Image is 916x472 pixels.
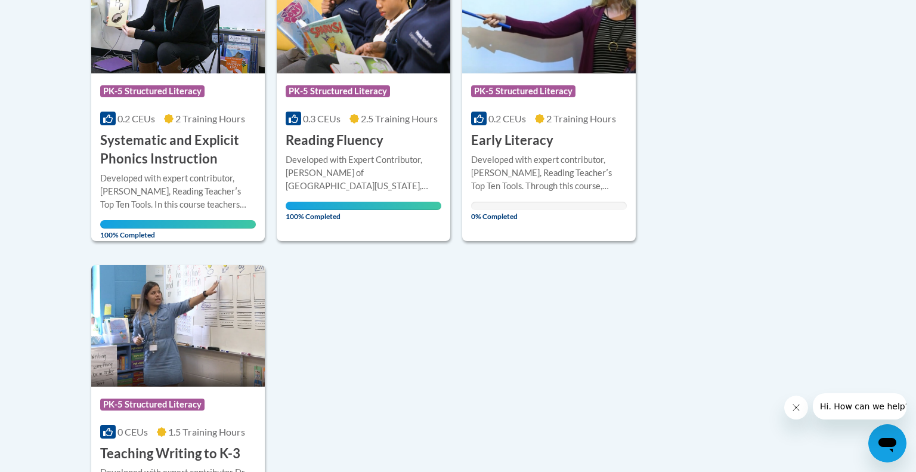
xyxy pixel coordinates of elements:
[471,153,627,193] div: Developed with expert contributor, [PERSON_NAME], Reading Teacherʹs Top Ten Tools. Through this c...
[91,265,265,387] img: Course Logo
[303,113,341,124] span: 0.3 CEUs
[361,113,438,124] span: 2.5 Training Hours
[100,220,256,239] span: 100% Completed
[100,220,256,229] div: Your progress
[100,172,256,211] div: Developed with expert contributor, [PERSON_NAME], Reading Teacherʹs Top Ten Tools. In this course...
[7,8,97,18] span: Hi. How can we help?
[286,131,383,150] h3: Reading Fluency
[100,85,205,97] span: PK-5 Structured Literacy
[286,202,441,210] div: Your progress
[286,153,441,193] div: Developed with Expert Contributor, [PERSON_NAME] of [GEOGRAPHIC_DATA][US_STATE], [GEOGRAPHIC_DATA...
[117,426,148,437] span: 0 CEUs
[175,113,245,124] span: 2 Training Hours
[546,113,616,124] span: 2 Training Hours
[286,202,441,221] span: 100% Completed
[868,424,906,462] iframe: Button to launch messaging window
[488,113,526,124] span: 0.2 CEUs
[286,85,390,97] span: PK-5 Structured Literacy
[471,131,553,150] h3: Early Literacy
[168,426,245,437] span: 1.5 Training Hours
[471,85,575,97] span: PK-5 Structured Literacy
[100,445,240,463] h3: Teaching Writing to K-3
[784,396,808,419] iframe: Close message
[100,399,205,411] span: PK-5 Structured Literacy
[100,131,256,168] h3: Systematic and Explicit Phonics Instruction
[813,393,906,419] iframe: Message from company
[117,113,155,124] span: 0.2 CEUs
